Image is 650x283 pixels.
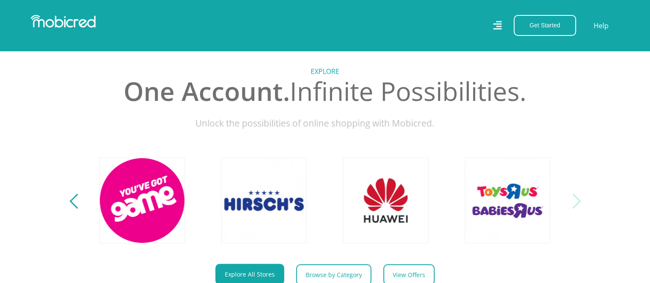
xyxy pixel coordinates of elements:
[88,68,562,76] h5: Explore
[514,15,576,36] button: Get Started
[88,76,562,106] h2: Infinite Possibilities.
[88,117,562,130] p: Unlock the possibilities of online shopping with Mobicred.
[568,192,579,209] button: Next
[72,192,82,209] button: Previous
[31,15,96,28] img: Mobicred
[124,74,290,109] span: One Account.
[593,20,609,31] a: Help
